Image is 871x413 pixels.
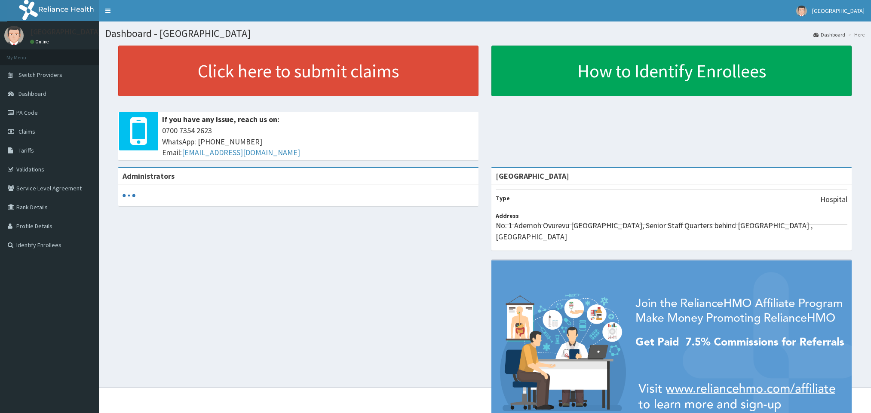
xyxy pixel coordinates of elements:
[4,26,24,45] img: User Image
[813,31,845,38] a: Dashboard
[30,39,51,45] a: Online
[105,28,865,39] h1: Dashboard - [GEOGRAPHIC_DATA]
[812,7,865,15] span: [GEOGRAPHIC_DATA]
[496,212,519,220] b: Address
[18,147,34,154] span: Tariffs
[496,220,847,242] p: No. 1 Ademoh Ovurevu [GEOGRAPHIC_DATA], Senior Staff Quarters behind [GEOGRAPHIC_DATA] , [GEOGRAP...
[118,46,478,96] a: Click here to submit claims
[496,194,510,202] b: Type
[162,125,474,158] span: 0700 7354 2623 WhatsApp: [PHONE_NUMBER] Email:
[496,171,569,181] strong: [GEOGRAPHIC_DATA]
[18,90,46,98] span: Dashboard
[820,194,847,205] p: Hospital
[162,114,279,124] b: If you have any issue, reach us on:
[796,6,807,16] img: User Image
[18,71,62,79] span: Switch Providers
[846,31,865,38] li: Here
[182,147,300,157] a: [EMAIL_ADDRESS][DOMAIN_NAME]
[123,171,175,181] b: Administrators
[123,189,135,202] svg: audio-loading
[18,128,35,135] span: Claims
[491,46,852,96] a: How to Identify Enrollees
[30,28,101,36] p: [GEOGRAPHIC_DATA]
